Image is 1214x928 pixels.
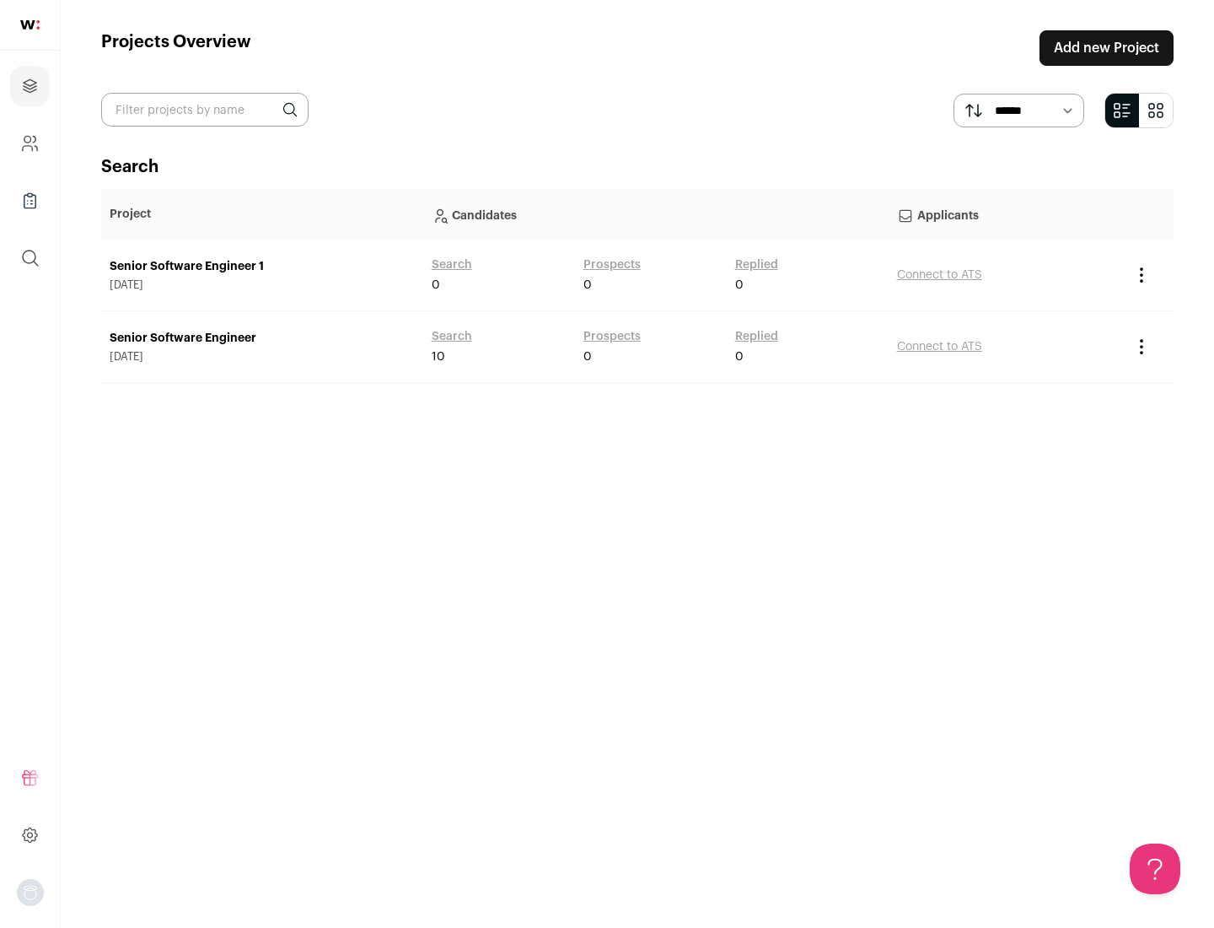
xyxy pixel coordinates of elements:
a: Search [432,328,472,345]
img: wellfound-shorthand-0d5821cbd27db2630d0214b213865d53afaa358527fdda9d0ea32b1df1b89c2c.svg [20,20,40,30]
a: Company and ATS Settings [10,123,50,164]
span: 0 [583,277,592,294]
h1: Projects Overview [101,30,251,66]
span: [DATE] [110,350,415,364]
p: Applicants [897,197,1115,231]
a: Company Lists [10,181,50,221]
a: Replied [735,256,778,273]
a: Projects [10,66,50,106]
a: Connect to ATS [897,341,982,353]
button: Project Actions [1131,337,1152,357]
a: Prospects [583,256,641,273]
a: Add new Project [1039,30,1174,66]
input: Filter projects by name [101,93,309,127]
img: nopic.png [17,879,44,906]
span: 0 [583,348,592,365]
a: Replied [735,328,778,345]
span: 0 [432,277,440,294]
p: Project [110,206,415,223]
iframe: Toggle Customer Support [1130,844,1180,894]
span: [DATE] [110,278,415,292]
a: Senior Software Engineer 1 [110,258,415,275]
span: 10 [432,348,445,365]
button: Project Actions [1131,265,1152,285]
button: Open dropdown [17,879,44,906]
span: 0 [735,277,744,294]
a: Search [432,256,472,273]
h2: Search [101,155,1174,179]
p: Candidates [432,197,880,231]
a: Senior Software Engineer [110,330,415,347]
a: Connect to ATS [897,269,982,281]
span: 0 [735,348,744,365]
a: Prospects [583,328,641,345]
